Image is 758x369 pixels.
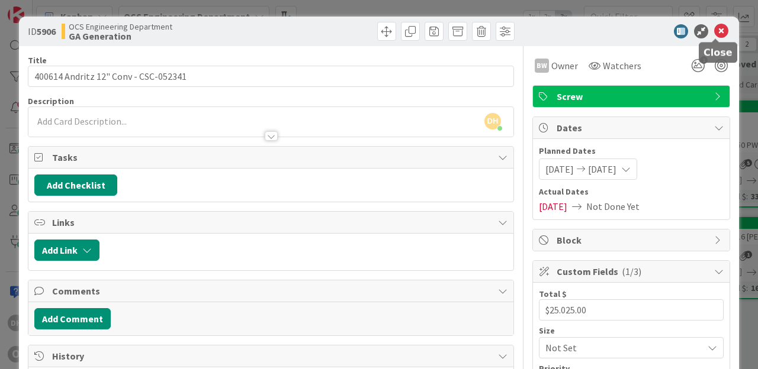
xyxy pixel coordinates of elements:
[622,266,641,277] span: ( 1/3 )
[557,121,708,135] span: Dates
[28,55,47,66] label: Title
[34,308,111,329] button: Add Comment
[34,174,117,196] button: Add Checklist
[704,47,733,58] h5: Close
[69,22,172,31] span: OCS Engineering Department
[603,59,641,73] span: Watchers
[539,186,724,198] span: Actual Dates
[484,113,501,130] span: DH
[28,66,514,87] input: type card name here...
[52,215,492,229] span: Links
[539,145,724,157] span: Planned Dates
[69,31,172,41] b: GA Generation
[539,199,567,213] span: [DATE]
[557,233,708,247] span: Block
[34,239,99,261] button: Add Link
[557,264,708,279] span: Custom Fields
[545,339,697,356] span: Not Set
[52,349,492,363] span: History
[37,25,56,37] b: 5906
[551,59,578,73] span: Owner
[586,199,640,213] span: Not Done Yet
[588,162,616,176] span: [DATE]
[535,59,549,73] div: BW
[52,284,492,298] span: Comments
[52,150,492,164] span: Tasks
[557,89,708,103] span: Screw
[539,289,567,299] label: Total $
[28,24,56,38] span: ID
[28,96,74,106] span: Description
[545,162,574,176] span: [DATE]
[539,326,724,335] div: Size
